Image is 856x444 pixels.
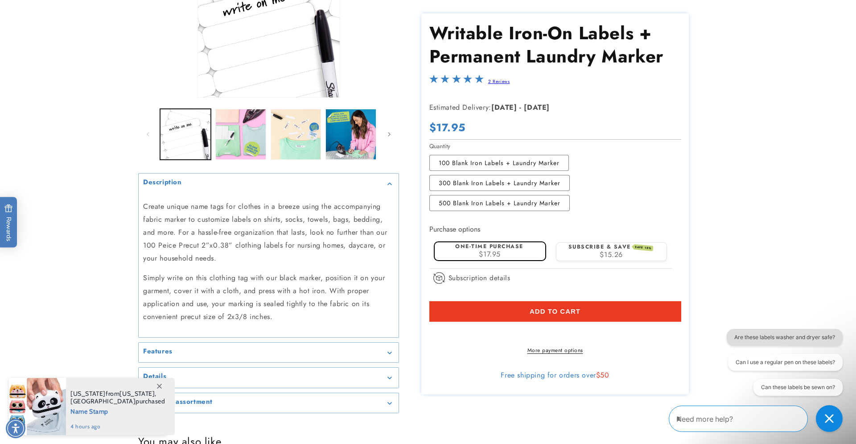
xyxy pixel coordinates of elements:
button: Load image 3 in gallery view [271,109,321,160]
summary: Inclusive assortment [139,393,399,413]
span: [US_STATE] [119,390,155,398]
label: Purchase options [429,224,480,234]
span: Subscription details [449,273,510,283]
a: 2 Reviews - open in a new tab [488,78,510,85]
span: from , purchased [70,390,165,405]
iframe: Gorgias Floating Chat [669,402,847,435]
label: 300 Blank Iron Labels + Laundry Marker [429,175,570,191]
label: 500 Blank Iron Labels + Laundry Marker [429,195,570,211]
div: Free shipping for orders over [429,371,681,380]
span: 4 hours ago [70,423,165,431]
span: 5.0-star overall rating [429,77,484,87]
button: Load image 2 in gallery view [215,109,266,160]
h2: Details [143,372,166,381]
button: Load image 4 in gallery view [325,109,376,160]
span: $15.26 [600,249,623,260]
span: Add to cart [530,307,580,315]
p: Create unique name tags for clothes in a breeze using the accompanying fabric marker to customize... [143,200,394,265]
span: [GEOGRAPHIC_DATA] [70,397,136,405]
span: 50 [600,370,609,380]
iframe: Gorgias live chat conversation starters [716,329,847,404]
legend: Quantity [429,142,452,151]
strong: - [519,102,522,112]
button: Load image 1 in gallery view [160,109,211,160]
label: Subscribe & save [568,243,653,251]
span: Rewards [4,204,13,241]
span: $17.95 [429,120,466,135]
span: Name Stamp [70,405,165,416]
h2: Features [143,347,173,356]
p: Estimated Delivery: [429,101,652,114]
h2: Inclusive assortment [143,398,213,407]
button: Add to cart [429,301,681,322]
div: Accessibility Menu [6,419,25,438]
h2: Description [143,178,182,187]
span: $ [596,370,601,380]
a: More payment options [429,346,681,354]
summary: Features [139,343,399,363]
span: SAVE 15% [633,244,653,251]
strong: [DATE] [524,102,550,112]
label: 100 Blank Iron Labels + Laundry Marker [429,155,569,171]
strong: [DATE] [491,102,517,112]
h1: Writable Iron-On Labels + Permanent Laundry Marker [429,21,681,68]
summary: Details [139,368,399,388]
button: Slide left [138,124,158,144]
span: $17.95 [479,249,501,259]
span: [US_STATE] [70,390,106,398]
label: One-time purchase [455,242,523,250]
summary: Description [139,174,399,194]
p: Simply write on this clothing tag with our black marker, position it on your garment, cover it wi... [143,272,394,323]
button: Slide right [379,124,399,144]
